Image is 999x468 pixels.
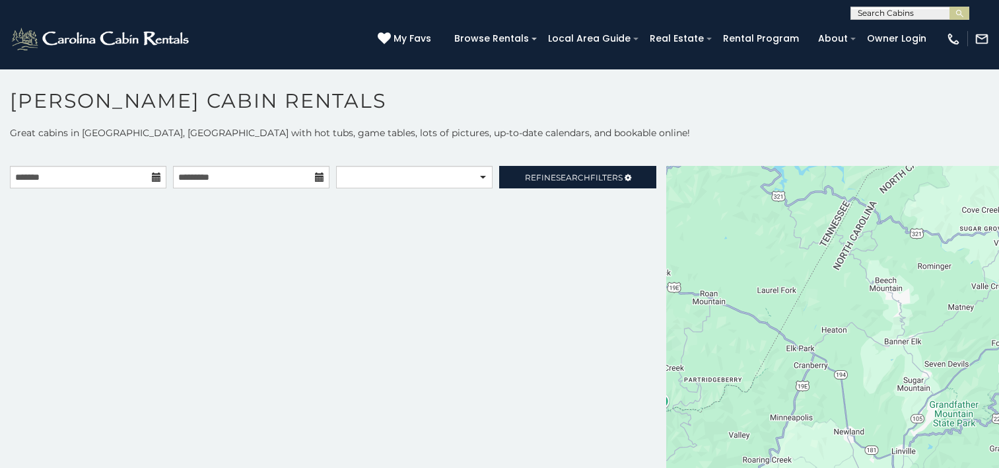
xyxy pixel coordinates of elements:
[541,28,637,49] a: Local Area Guide
[10,26,193,52] img: White-1-2.png
[378,32,434,46] a: My Favs
[525,173,623,182] span: Refine Filters
[499,166,656,188] a: RefineSearchFilters
[860,28,933,49] a: Owner Login
[946,32,961,46] img: phone-regular-white.png
[643,28,710,49] a: Real Estate
[556,173,590,182] span: Search
[811,28,854,49] a: About
[448,28,535,49] a: Browse Rentals
[975,32,989,46] img: mail-regular-white.png
[394,32,431,46] span: My Favs
[716,28,806,49] a: Rental Program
